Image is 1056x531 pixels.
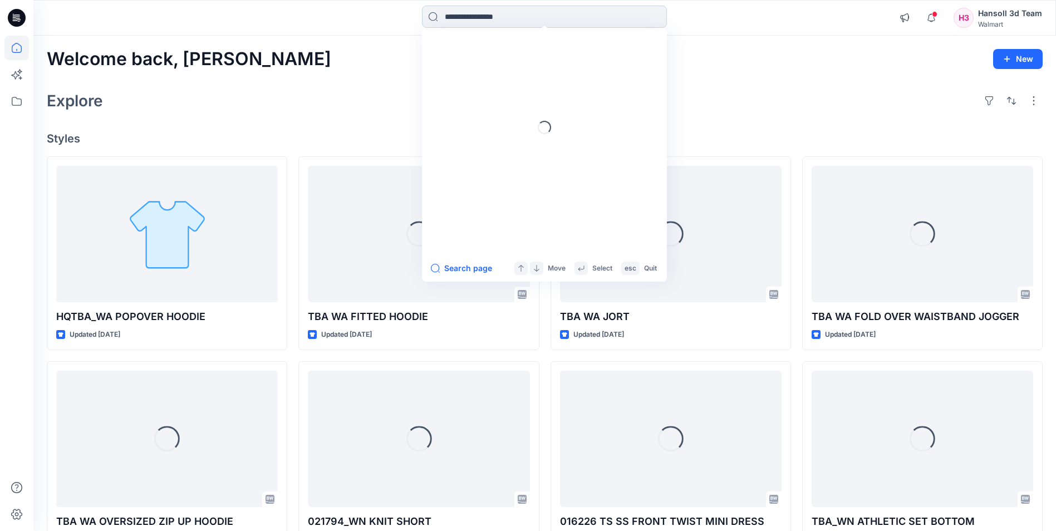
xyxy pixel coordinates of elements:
p: HQTBA_WA POPOVER HOODIE [56,309,278,324]
p: Updated [DATE] [573,329,624,341]
p: 021794_WN KNIT SHORT [308,514,529,529]
p: Updated [DATE] [70,329,120,341]
p: 016226 TS SS FRONT TWIST MINI DRESS [560,514,782,529]
h4: Styles [47,132,1043,145]
h2: Explore [47,92,103,110]
p: TBA_WN ATHLETIC SET BOTTOM [812,514,1033,529]
button: Search page [431,262,492,275]
a: HQTBA_WA POPOVER HOODIE [56,166,278,302]
p: Select [592,263,612,274]
div: H3 [954,8,974,28]
div: Hansoll 3d Team [978,7,1042,20]
button: New [993,49,1043,69]
p: Move [548,263,566,274]
p: TBA WA FOLD OVER WAISTBAND JOGGER [812,309,1033,324]
h2: Welcome back, [PERSON_NAME] [47,49,331,70]
div: Walmart [978,20,1042,28]
p: TBA WA OVERSIZED ZIP UP HOODIE [56,514,278,529]
p: TBA WA FITTED HOODIE [308,309,529,324]
p: esc [625,263,636,274]
p: TBA WA JORT [560,309,782,324]
p: Updated [DATE] [321,329,372,341]
p: Updated [DATE] [825,329,876,341]
p: Quit [644,263,657,274]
